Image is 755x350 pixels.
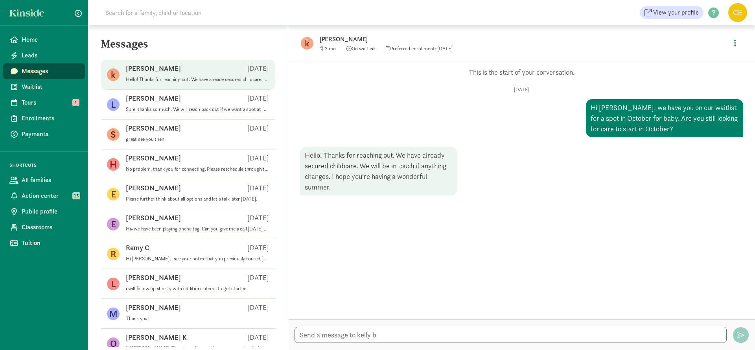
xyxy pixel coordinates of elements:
[107,308,120,320] figure: M
[126,183,181,193] p: [PERSON_NAME]
[301,37,313,50] figure: k
[22,207,79,216] span: Public profile
[3,204,85,219] a: Public profile
[247,243,269,252] p: [DATE]
[22,35,79,44] span: Home
[22,98,79,107] span: Tours
[320,34,567,45] p: [PERSON_NAME]
[22,51,79,60] span: Leads
[3,172,85,188] a: All families
[126,256,269,262] p: Hi [PERSON_NAME], i see your notes that you previously toured [GEOGRAPHIC_DATA] in [DATE] for [PE...
[107,158,120,171] figure: H
[107,248,120,260] figure: R
[107,188,120,201] figure: E
[247,153,269,163] p: [DATE]
[126,123,181,133] p: [PERSON_NAME]
[247,183,269,193] p: [DATE]
[247,123,269,133] p: [DATE]
[126,196,269,202] p: Please further think about all options and let's talk later [DATE].
[126,286,269,292] p: i will follow up shortly with additional items to get started
[126,166,269,172] p: No problem, thank you for connecting. Please reschedule through the Kinside portal if you would l...
[22,114,79,123] span: Enrollments
[22,82,79,92] span: Waitlist
[3,95,85,111] a: Tours 1
[126,273,181,282] p: [PERSON_NAME]
[72,99,79,106] span: 1
[3,63,85,79] a: Messages
[72,192,80,199] span: 15
[653,8,699,17] span: View your profile
[247,94,269,103] p: [DATE]
[107,337,120,350] figure: O
[126,243,149,252] p: Remy C
[22,175,79,185] span: All families
[3,111,85,126] a: Enrollments
[3,219,85,235] a: Classrooms
[586,99,743,137] div: Hi [PERSON_NAME], we have you on our waitlist for a spot in October for baby. Are you still looki...
[386,45,453,52] span: Preferred enrollment: [DATE]
[3,32,85,48] a: Home
[126,76,269,83] p: Hello! Thanks for reaching out. We have already secured childcare. We will be in touch if anythin...
[640,6,703,19] a: View your profile
[300,147,457,195] div: Hello! Thanks for reaching out. We have already secured childcare. We will be in touch if anythin...
[126,94,181,103] p: [PERSON_NAME]
[107,68,120,81] figure: k
[3,79,85,95] a: Waitlist
[22,66,79,76] span: Messages
[300,68,743,77] p: This is the start of your conversation.
[22,129,79,139] span: Payments
[247,333,269,342] p: [DATE]
[101,5,321,20] input: Search for a family, child or location
[107,98,120,111] figure: L
[22,238,79,248] span: Tuition
[300,87,743,93] p: [DATE]
[126,333,187,342] p: [PERSON_NAME] K
[22,223,79,232] span: Classrooms
[126,226,269,232] p: Hi- we have been playing phone tag! Can you give me a call [DATE] when you have a moment so we ca...
[247,273,269,282] p: [DATE]
[126,303,181,312] p: [PERSON_NAME]
[107,278,120,290] figure: L
[88,38,288,57] h5: Messages
[3,188,85,204] a: Action center 15
[3,235,85,251] a: Tuition
[716,312,755,350] iframe: Chat Widget
[325,45,336,52] span: 2
[3,126,85,142] a: Payments
[247,213,269,223] p: [DATE]
[126,106,269,112] p: Sure, thanks so much. We will reach back out if we want a spot at [GEOGRAPHIC_DATA] in the future!
[247,64,269,73] p: [DATE]
[247,303,269,312] p: [DATE]
[126,64,181,73] p: [PERSON_NAME]
[3,48,85,63] a: Leads
[126,153,181,163] p: [PERSON_NAME]
[107,128,120,141] figure: S
[126,213,181,223] p: [PERSON_NAME]
[126,136,269,142] p: great see you then
[346,45,375,52] span: On waitlist
[22,191,79,201] span: Action center
[126,315,269,322] p: Thank you!
[107,218,120,230] figure: E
